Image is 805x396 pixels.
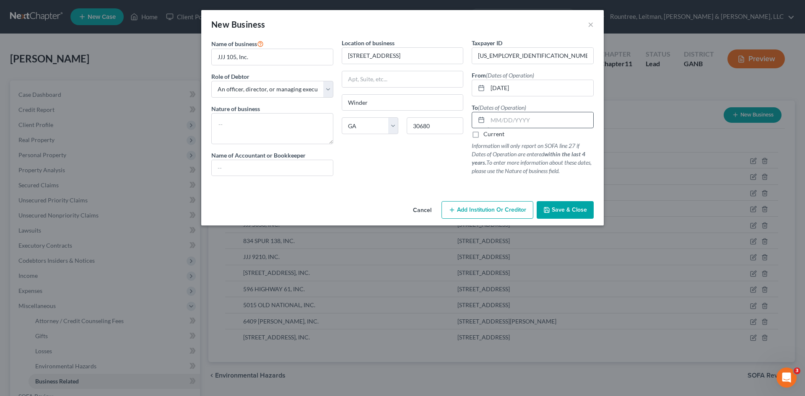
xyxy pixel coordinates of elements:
[483,130,504,138] label: Current
[342,95,463,111] input: Enter city...
[342,48,463,64] input: Enter address...
[472,39,502,47] label: Taxpayer ID
[488,80,593,96] input: MM/DD/YYYY
[486,72,534,79] span: (Dates of Operation)
[407,117,463,134] input: Enter zip...
[211,19,229,29] span: New
[472,48,593,64] input: #
[441,201,533,219] button: Add Institution Or Creditor
[488,112,593,128] input: MM/DD/YYYY
[211,40,257,47] span: Name of business
[457,206,526,213] span: Add Institution Or Creditor
[776,368,797,388] iframe: Intercom live chat
[342,71,463,87] input: Apt, Suite, etc...
[406,202,438,219] button: Cancel
[212,49,333,65] input: Enter name...
[212,160,333,176] input: --
[478,104,526,111] span: (Dates of Operation)
[472,71,534,80] label: From
[231,19,265,29] span: Business
[342,39,395,47] label: Location of business
[211,73,249,80] span: Role of Debtor
[472,142,594,175] p: Information will only report on SOFA line 27 if Dates of Operation are entered To enter more info...
[588,19,594,29] button: ×
[794,368,800,374] span: 3
[211,151,306,160] label: Name of Accountant or Bookkeeper
[211,104,260,113] label: Nature of business
[537,201,594,219] button: Save & Close
[552,206,587,213] span: Save & Close
[472,103,526,112] label: To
